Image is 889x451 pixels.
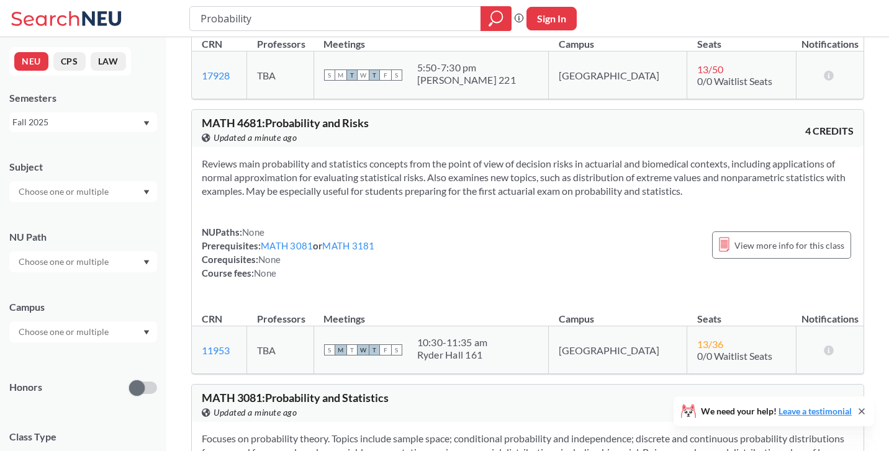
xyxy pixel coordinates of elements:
button: LAW [91,52,126,71]
th: Seats [687,300,796,326]
div: CRN [202,37,222,51]
section: Reviews main probability and statistics concepts from the point of view of decision risks in actu... [202,157,854,198]
div: Fall 2025Dropdown arrow [9,112,157,132]
div: 5:50 - 7:30 pm [417,61,516,74]
span: F [380,69,391,81]
svg: Dropdown arrow [143,121,150,126]
span: F [380,344,391,355]
span: Updated a minute ago [214,131,297,145]
span: T [369,69,380,81]
span: MATH 3081 : Probability and Statistics [202,391,389,404]
th: Meetings [314,25,549,51]
div: Dropdown arrow [9,251,157,272]
th: Notifications [796,25,864,51]
span: S [391,69,402,81]
a: Leave a testimonial [778,406,852,416]
a: 11953 [202,344,230,356]
span: MATH 4681 : Probability and Risks [202,116,369,130]
div: [PERSON_NAME] 221 [417,74,516,86]
span: S [391,344,402,355]
svg: Dropdown arrow [143,330,150,335]
div: Fall 2025 [12,115,142,129]
td: TBA [247,326,314,374]
div: Subject [9,160,157,174]
input: Class, professor, course number, "phrase" [199,8,472,29]
span: 0/0 Waitlist Seats [697,75,772,87]
button: CPS [53,52,86,71]
span: T [346,344,358,355]
th: Seats [687,25,796,51]
span: 13 / 50 [697,63,723,75]
th: Notifications [796,300,864,326]
span: 4 CREDITS [805,124,854,138]
div: Semesters [9,91,157,105]
span: S [324,69,335,81]
span: 13 / 36 [697,338,723,350]
span: 0/0 Waitlist Seats [697,350,772,362]
a: 17928 [202,69,230,81]
div: magnifying glass [481,6,512,31]
span: S [324,344,335,355]
span: Class Type [9,430,157,444]
span: T [346,69,358,81]
span: View more info for this class [734,238,844,253]
p: Honors [9,380,42,395]
svg: magnifying glass [489,10,503,27]
span: We need your help! [701,407,852,416]
div: Dropdown arrow [9,181,157,202]
td: TBA [247,51,314,99]
span: M [335,344,346,355]
span: T [369,344,380,355]
th: Campus [549,25,687,51]
input: Choose one or multiple [12,184,117,199]
span: None [254,267,276,279]
div: CRN [202,312,222,326]
input: Choose one or multiple [12,254,117,269]
span: W [358,69,369,81]
th: Meetings [314,300,549,326]
div: Campus [9,300,157,314]
span: Updated a minute ago [214,406,297,419]
svg: Dropdown arrow [143,260,150,265]
div: NU Path [9,230,157,244]
span: None [258,254,281,265]
th: Professors [247,25,314,51]
th: Campus [549,300,687,326]
svg: Dropdown arrow [143,190,150,195]
th: Professors [247,300,314,326]
span: W [358,344,369,355]
div: Ryder Hall 161 [417,349,488,361]
span: None [242,226,264,238]
button: Sign In [526,7,577,30]
td: [GEOGRAPHIC_DATA] [549,326,687,374]
button: NEU [14,52,48,71]
td: [GEOGRAPHIC_DATA] [549,51,687,99]
div: NUPaths: Prerequisites: or Corequisites: Course fees: [202,225,375,280]
div: Dropdown arrow [9,321,157,342]
input: Choose one or multiple [12,324,117,339]
div: 10:30 - 11:35 am [417,336,488,349]
span: M [335,69,346,81]
a: MATH 3181 [322,240,374,251]
a: MATH 3081 [261,240,313,251]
